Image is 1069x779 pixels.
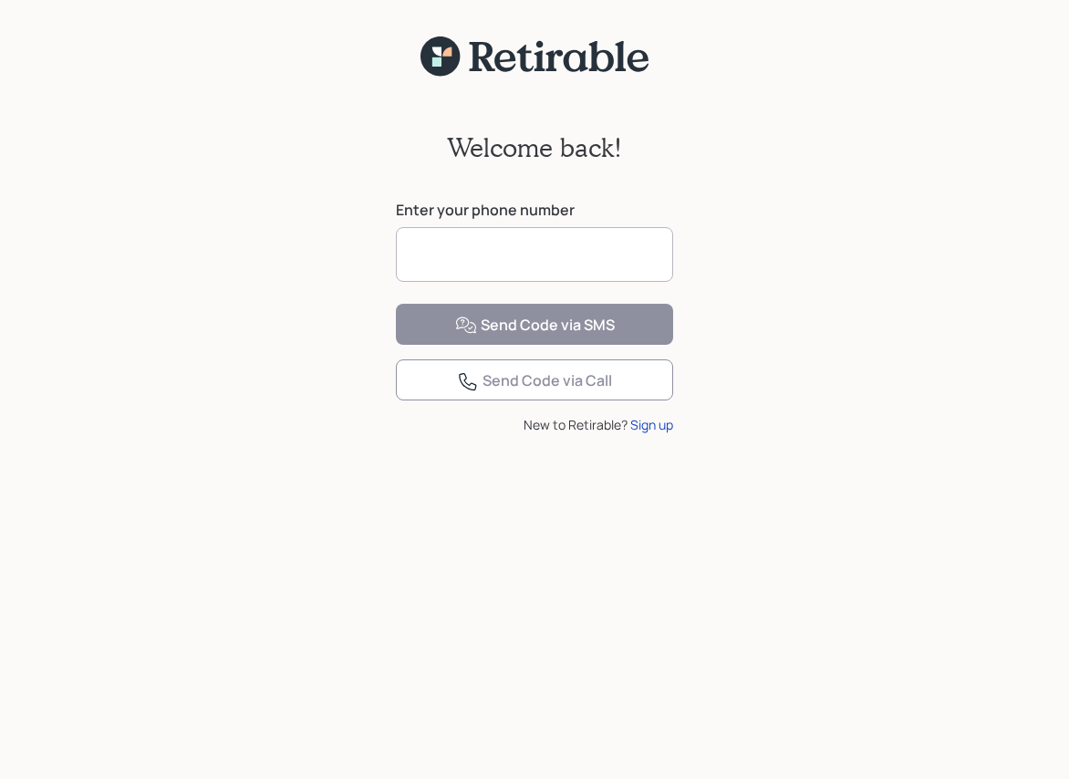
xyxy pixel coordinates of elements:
div: Sign up [630,415,673,434]
div: New to Retirable? [396,415,673,434]
div: Send Code via Call [457,370,612,392]
h2: Welcome back! [447,132,622,163]
button: Send Code via Call [396,359,673,400]
label: Enter your phone number [396,200,673,220]
div: Send Code via SMS [455,315,615,337]
button: Send Code via SMS [396,304,673,345]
